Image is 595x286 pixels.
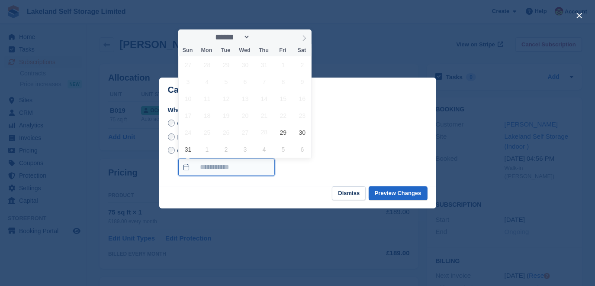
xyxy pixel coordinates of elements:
span: August 11, 2025 [199,90,215,107]
span: August 29, 2025 [275,124,292,141]
span: August 8, 2025 [275,73,292,90]
span: August 3, 2025 [180,73,196,90]
span: Fri [273,48,293,53]
span: August 15, 2025 [275,90,292,107]
span: August 31, 2025 [180,141,196,158]
span: August 20, 2025 [237,107,254,124]
span: August 17, 2025 [180,107,196,124]
span: Sat [293,48,312,53]
input: Year [250,32,277,42]
input: Immediately [168,133,175,140]
span: On a custom date [177,147,225,154]
span: Sun [178,48,197,53]
select: Month [212,32,250,42]
span: September 6, 2025 [294,141,311,158]
span: September 5, 2025 [275,141,292,158]
span: August 16, 2025 [294,90,311,107]
span: August 9, 2025 [294,73,311,90]
span: August 26, 2025 [218,124,235,141]
span: August 28, 2025 [256,124,273,141]
span: September 4, 2025 [256,141,273,158]
span: August 10, 2025 [180,90,196,107]
span: August 27, 2025 [237,124,254,141]
span: Mon [197,48,216,53]
span: Wed [235,48,254,53]
span: August 21, 2025 [256,107,273,124]
span: September 3, 2025 [237,141,254,158]
span: August 4, 2025 [199,73,215,90]
span: July 30, 2025 [237,56,254,73]
span: August 22, 2025 [275,107,292,124]
p: Cancel Subscription [168,85,251,95]
label: When do you want to cancel the subscription? [168,106,428,115]
span: Thu [254,48,273,53]
span: July 28, 2025 [199,56,215,73]
span: August 23, 2025 [294,107,311,124]
span: August 18, 2025 [199,107,215,124]
span: Immediately [177,134,209,141]
span: July 31, 2025 [256,56,273,73]
span: August 25, 2025 [199,124,215,141]
span: Cancel at end of term - [DATE] [177,120,259,127]
span: August 12, 2025 [218,90,235,107]
span: September 1, 2025 [199,141,215,158]
span: August 5, 2025 [218,73,235,90]
input: On a custom date [168,147,175,154]
button: close [572,9,586,23]
span: August 14, 2025 [256,90,273,107]
span: August 19, 2025 [218,107,235,124]
span: August 30, 2025 [294,124,311,141]
span: August 2, 2025 [294,56,311,73]
button: Preview Changes [369,186,428,201]
button: Dismiss [332,186,366,201]
span: July 27, 2025 [180,56,196,73]
span: August 6, 2025 [237,73,254,90]
input: Cancel at end of term - [DATE] [168,120,175,127]
span: Tue [216,48,235,53]
span: September 2, 2025 [218,141,235,158]
span: August 1, 2025 [275,56,292,73]
span: July 29, 2025 [218,56,235,73]
span: August 7, 2025 [256,73,273,90]
input: On a custom date [178,159,275,176]
span: August 13, 2025 [237,90,254,107]
span: August 24, 2025 [180,124,196,141]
